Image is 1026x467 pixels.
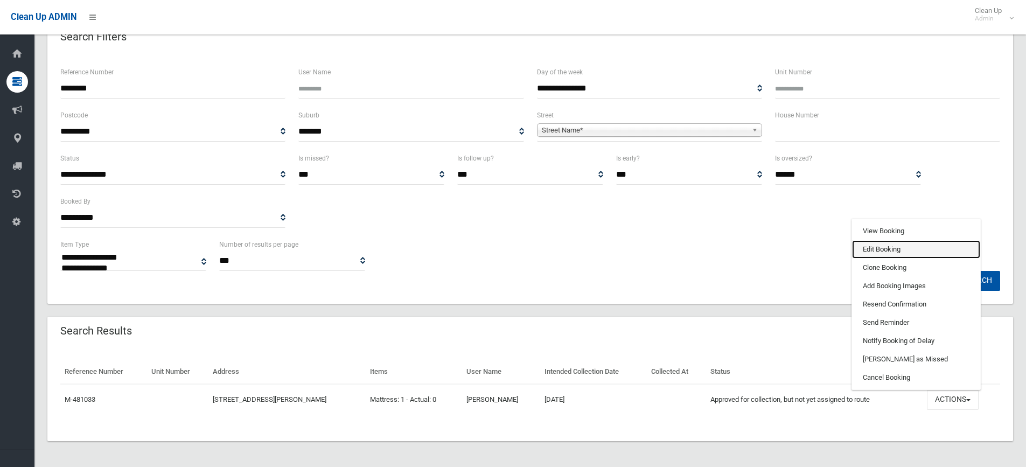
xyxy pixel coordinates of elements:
[540,360,647,384] th: Intended Collection Date
[298,66,331,78] label: User Name
[852,332,980,350] a: Notify Booking of Delay
[852,313,980,332] a: Send Reminder
[706,384,923,415] td: Approved for collection, but not yet assigned to route
[11,12,76,22] span: Clean Up ADMIN
[366,360,462,384] th: Items
[462,360,540,384] th: User Name
[540,384,647,415] td: [DATE]
[60,239,89,250] label: Item Type
[852,277,980,295] a: Add Booking Images
[219,239,298,250] label: Number of results per page
[852,350,980,368] a: [PERSON_NAME] as Missed
[542,124,748,137] span: Street Name*
[537,66,583,78] label: Day of the week
[616,152,640,164] label: Is early?
[775,109,819,121] label: House Number
[298,152,329,164] label: Is missed?
[647,360,706,384] th: Collected At
[927,390,979,410] button: Actions
[60,66,114,78] label: Reference Number
[706,360,923,384] th: Status
[208,360,366,384] th: Address
[537,109,554,121] label: Street
[60,152,79,164] label: Status
[969,6,1013,23] span: Clean Up
[852,368,980,387] a: Cancel Booking
[60,109,88,121] label: Postcode
[60,360,147,384] th: Reference Number
[65,395,95,403] a: M-481033
[852,222,980,240] a: View Booking
[366,384,462,415] td: Mattress: 1 - Actual: 0
[213,395,326,403] a: [STREET_ADDRESS][PERSON_NAME]
[852,259,980,277] a: Clone Booking
[47,320,145,341] header: Search Results
[775,152,812,164] label: Is oversized?
[775,66,812,78] label: Unit Number
[462,384,540,415] td: [PERSON_NAME]
[298,109,319,121] label: Suburb
[47,26,139,47] header: Search Filters
[457,152,494,164] label: Is follow up?
[147,360,208,384] th: Unit Number
[60,196,90,207] label: Booked By
[852,240,980,259] a: Edit Booking
[975,15,1002,23] small: Admin
[852,295,980,313] a: Resend Confirmation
